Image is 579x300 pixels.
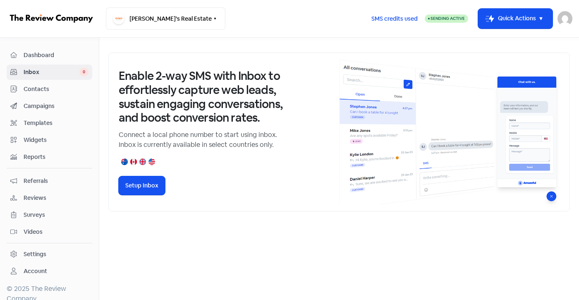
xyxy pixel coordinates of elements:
a: Reports [7,149,92,165]
span: Inbox [24,68,79,77]
div: Settings [24,250,46,259]
a: Campaigns [7,98,92,114]
img: inbox-default-image-2.png [339,60,560,204]
a: Reviews [7,190,92,206]
h3: Enable 2-way SMS with Inbox to effortlessly capture web leads, sustain engaging conversations, an... [119,69,284,125]
a: Templates [7,115,92,131]
a: Referrals [7,173,92,189]
a: Dashboard [7,48,92,63]
a: Surveys [7,207,92,223]
span: Widgets [24,136,89,144]
span: Referrals [24,177,89,185]
a: Videos [7,224,92,240]
a: Widgets [7,132,92,148]
img: united-states.png [148,158,155,165]
a: Inbox 0 [7,65,92,80]
button: Quick Actions [478,9,553,29]
span: Dashboard [24,51,89,60]
a: Settings [7,247,92,262]
span: Templates [24,119,89,127]
img: united-kingdom.png [139,158,146,165]
span: Campaigns [24,102,89,110]
a: Contacts [7,82,92,97]
img: canada.png [130,158,137,165]
img: User [557,11,572,26]
span: Surveys [24,211,89,219]
a: SMS credits used [364,14,425,22]
span: Reviews [24,194,89,202]
p: Connect a local phone number to start using inbox. Inbox is currently available in select countri... [119,130,284,150]
div: Account [24,267,47,276]
span: SMS credits used [371,14,418,23]
img: australia.png [121,158,128,165]
a: Sending Active [425,14,468,24]
span: Contacts [24,85,89,94]
span: Sending Active [431,16,465,21]
a: Account [7,264,92,279]
span: 0 [79,68,89,76]
span: Videos [24,228,89,236]
button: Setup Inbox [119,176,165,195]
span: Reports [24,153,89,161]
button: [PERSON_NAME]'s Real Estate [106,7,225,30]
